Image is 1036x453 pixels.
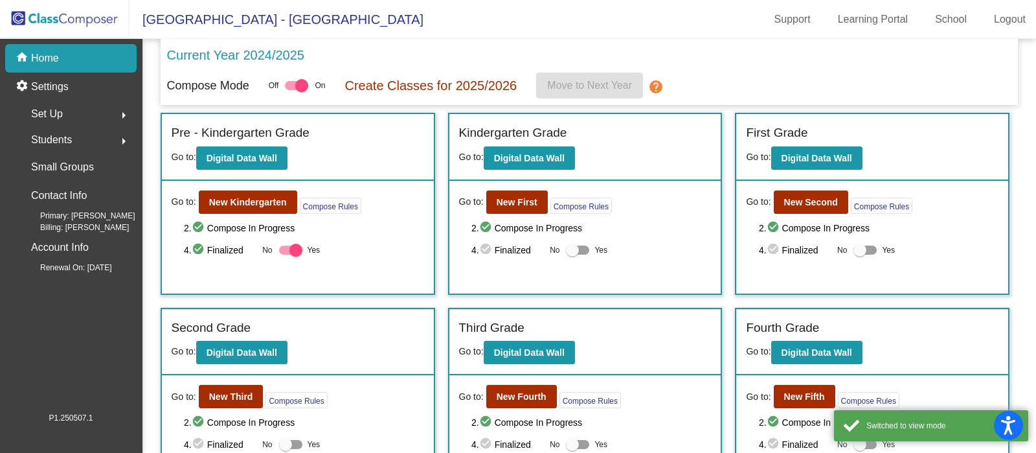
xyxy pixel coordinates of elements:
[837,244,847,256] span: No
[209,197,287,207] b: New Kindergarten
[196,341,287,364] button: Digital Data Wall
[31,187,87,205] p: Contact Info
[19,222,129,233] span: Billing: [PERSON_NAME]
[262,439,272,450] span: No
[172,195,196,209] span: Go to:
[19,210,135,222] span: Primary: [PERSON_NAME]
[484,146,575,170] button: Digital Data Wall
[262,244,272,256] span: No
[851,198,912,214] button: Compose Rules
[315,80,325,91] span: On
[866,420,1019,432] div: Switched to view mode
[771,146,862,170] button: Digital Data Wall
[838,392,899,408] button: Compose Rules
[484,341,575,364] button: Digital Data Wall
[172,390,196,404] span: Go to:
[782,153,852,163] b: Digital Data Wall
[771,341,862,364] button: Digital Data Wall
[192,415,207,430] mat-icon: check_circle
[172,124,310,143] label: Pre - Kindergarten Grade
[184,415,423,430] span: 2. Compose In Progress
[767,437,782,452] mat-icon: check_circle
[984,9,1036,30] a: Logout
[479,220,495,236] mat-icon: check_circle
[559,392,621,408] button: Compose Rules
[308,242,321,258] span: Yes
[550,198,612,214] button: Compose Rules
[199,191,297,214] button: New Kindergarten
[774,191,848,214] button: New Second
[479,415,495,430] mat-icon: check_circle
[767,220,782,236] mat-icon: check_circle
[192,437,207,452] mat-icon: check_circle
[486,191,548,214] button: New First
[594,437,607,452] span: Yes
[192,220,207,236] mat-icon: check_circle
[494,153,565,163] b: Digital Data Wall
[746,346,771,356] span: Go to:
[746,390,771,404] span: Go to:
[209,391,253,402] b: New Third
[31,51,59,66] p: Home
[199,385,264,408] button: New Third
[774,385,835,408] button: New Fifth
[196,146,287,170] button: Digital Data Wall
[16,51,31,66] mat-icon: home
[746,152,771,162] span: Go to:
[471,220,711,236] span: 2. Compose In Progress
[648,79,664,95] mat-icon: help
[784,197,838,207] b: New Second
[459,152,484,162] span: Go to:
[479,437,495,452] mat-icon: check_circle
[167,77,249,95] p: Compose Mode
[767,415,782,430] mat-icon: check_circle
[265,392,327,408] button: Compose Rules
[550,439,559,450] span: No
[184,437,256,452] span: 4. Finalized
[172,346,196,356] span: Go to:
[759,242,831,258] span: 4. Finalized
[828,9,919,30] a: Learning Portal
[459,319,524,338] label: Third Grade
[759,220,998,236] span: 2. Compose In Progress
[550,244,559,256] span: No
[882,242,895,258] span: Yes
[31,131,72,149] span: Students
[479,242,495,258] mat-icon: check_circle
[746,195,771,209] span: Go to:
[746,124,807,143] label: First Grade
[172,152,196,162] span: Go to:
[767,242,782,258] mat-icon: check_circle
[207,153,277,163] b: Digital Data Wall
[172,319,251,338] label: Second Grade
[129,9,423,30] span: [GEOGRAPHIC_DATA] - [GEOGRAPHIC_DATA]
[471,242,543,258] span: 4. Finalized
[759,437,831,452] span: 4. Finalized
[184,242,256,258] span: 4. Finalized
[486,385,557,408] button: New Fourth
[116,134,131,149] mat-icon: arrow_right
[300,198,361,214] button: Compose Rules
[459,390,484,404] span: Go to:
[31,158,94,176] p: Small Groups
[497,197,537,207] b: New First
[31,79,69,95] p: Settings
[167,45,304,65] p: Current Year 2024/2025
[192,242,207,258] mat-icon: check_circle
[16,79,31,95] mat-icon: settings
[31,238,89,257] p: Account Info
[116,108,131,123] mat-icon: arrow_right
[882,437,895,452] span: Yes
[746,319,819,338] label: Fourth Grade
[459,195,484,209] span: Go to:
[494,347,565,358] b: Digital Data Wall
[459,346,484,356] span: Go to:
[459,124,567,143] label: Kindergarten Grade
[536,73,643,99] button: Move to Next Year
[759,415,998,430] span: 2. Compose In Progress
[269,80,279,91] span: Off
[471,437,543,452] span: 4. Finalized
[184,220,423,236] span: 2. Compose In Progress
[471,415,711,430] span: 2. Compose In Progress
[764,9,821,30] a: Support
